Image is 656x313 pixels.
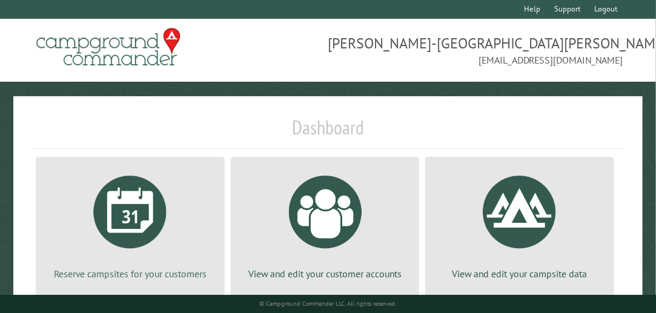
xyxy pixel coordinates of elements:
[440,166,600,280] a: View and edit your campsite data
[33,24,184,71] img: Campground Commander
[50,166,210,280] a: Reserve campsites for your customers
[50,267,210,280] p: Reserve campsites for your customers
[259,300,396,308] small: © Campground Commander LLC. All rights reserved.
[245,166,405,280] a: View and edit your customer accounts
[440,267,600,280] p: View and edit your campsite data
[33,116,623,149] h1: Dashboard
[245,267,405,280] p: View and edit your customer accounts
[328,33,623,67] span: [PERSON_NAME]-[GEOGRAPHIC_DATA][PERSON_NAME] [EMAIL_ADDRESS][DOMAIN_NAME]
